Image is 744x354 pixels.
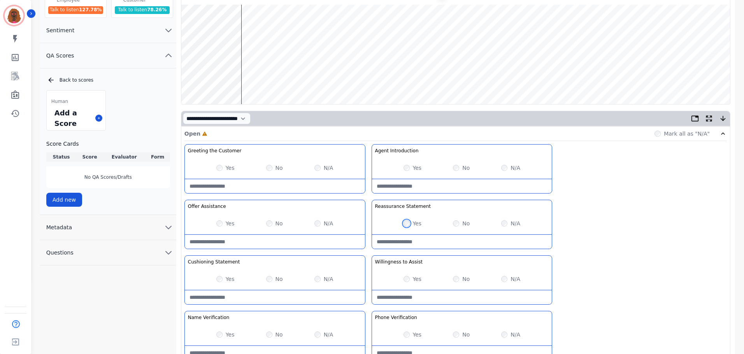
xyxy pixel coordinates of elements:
label: No [462,164,470,172]
h3: Phone Verification [375,314,417,321]
div: No QA Scores/Drafts [46,166,170,188]
th: Evaluator [103,152,146,162]
span: 127.78 % [79,7,102,12]
label: Mark all as "N/A" [664,130,710,138]
div: Back to scores [47,76,170,84]
button: QA Scores chevron up [40,43,176,68]
label: Yes [226,220,235,227]
label: No [275,331,283,338]
label: N/A [324,164,333,172]
p: Open [184,130,200,138]
label: No [462,275,470,283]
label: No [462,220,470,227]
h3: Willingness to Assist [375,259,423,265]
span: Metadata [40,223,78,231]
th: Form [146,152,170,162]
button: Add new [46,193,82,207]
h3: Cushioning Statement [188,259,240,265]
span: 78.26 % [147,7,167,12]
label: No [275,164,283,172]
h3: Greeting the Customer [188,148,242,154]
label: No [275,220,283,227]
h3: Reassurance Statement [375,203,431,209]
label: N/A [511,164,520,172]
label: N/A [511,331,520,338]
span: QA Scores [40,52,81,59]
label: Yes [413,275,422,283]
h3: Name Verification [188,314,230,321]
div: Talk to listen [48,6,104,14]
svg: chevron up [164,51,173,60]
button: Questions chevron down [40,240,176,265]
h3: Offer Assistance [188,203,226,209]
label: Yes [226,275,235,283]
label: No [275,275,283,283]
span: Sentiment [40,26,81,34]
button: Metadata chevron down [40,215,176,240]
label: Yes [226,164,235,172]
label: Yes [413,331,422,338]
label: N/A [511,220,520,227]
th: Status [46,152,76,162]
div: Talk to listen [115,6,170,14]
label: N/A [324,331,333,338]
label: No [462,331,470,338]
label: N/A [324,220,333,227]
label: Yes [226,331,235,338]
h3: Agent Introduction [375,148,419,154]
label: Yes [413,220,422,227]
h3: Score Cards [46,140,170,148]
span: Questions [40,249,80,256]
label: Yes [413,164,422,172]
label: N/A [511,275,520,283]
label: N/A [324,275,333,283]
img: Bordered avatar [5,6,23,25]
svg: chevron down [164,223,173,232]
th: Score [76,152,103,162]
button: Sentiment chevron down [40,18,176,43]
div: Add a Score [53,106,92,130]
svg: chevron down [164,248,173,257]
svg: chevron down [164,26,173,35]
span: Human [51,98,68,105]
